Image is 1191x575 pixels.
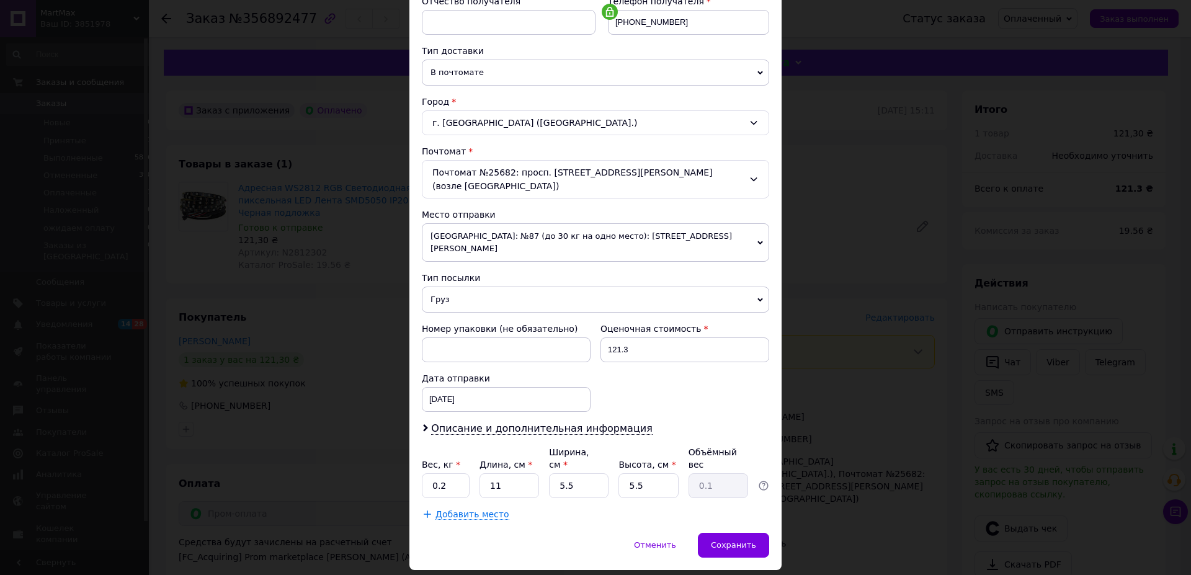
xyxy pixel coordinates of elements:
[689,446,748,471] div: Объёмный вес
[422,223,769,262] span: [GEOGRAPHIC_DATA]: №87 (до 30 кг на одно место): [STREET_ADDRESS][PERSON_NAME]
[431,422,653,435] span: Описание и дополнительная информация
[422,460,460,470] label: Вес, кг
[422,60,769,86] span: В почтомате
[422,323,591,335] div: Номер упаковки (не обязательно)
[480,460,532,470] label: Длина, см
[711,540,756,550] span: Сохранить
[600,323,769,335] div: Оценочная стоимость
[422,372,591,385] div: Дата отправки
[634,540,676,550] span: Отменить
[435,509,509,520] span: Добавить место
[618,460,676,470] label: Высота, см
[422,46,484,56] span: Тип доставки
[422,160,769,198] div: Почтомат №25682: просп. [STREET_ADDRESS][PERSON_NAME] (возле [GEOGRAPHIC_DATA])
[422,210,496,220] span: Место отправки
[422,273,480,283] span: Тип посылки
[422,110,769,135] div: г. [GEOGRAPHIC_DATA] ([GEOGRAPHIC_DATA].)
[422,96,769,108] div: Город
[608,10,769,35] input: +380
[549,447,589,470] label: Ширина, см
[422,145,769,158] div: Почтомат
[422,287,769,313] span: Груз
